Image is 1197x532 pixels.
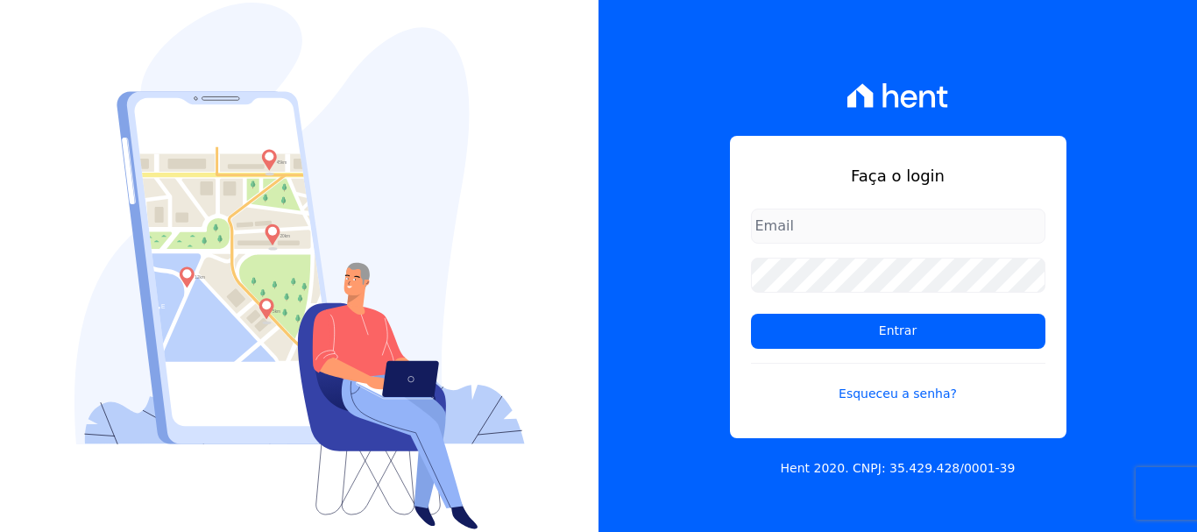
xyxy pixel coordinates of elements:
[74,3,525,529] img: Login
[751,314,1045,349] input: Entrar
[781,459,1016,478] p: Hent 2020. CNPJ: 35.429.428/0001-39
[751,363,1045,403] a: Esqueceu a senha?
[751,209,1045,244] input: Email
[751,164,1045,188] h1: Faça o login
